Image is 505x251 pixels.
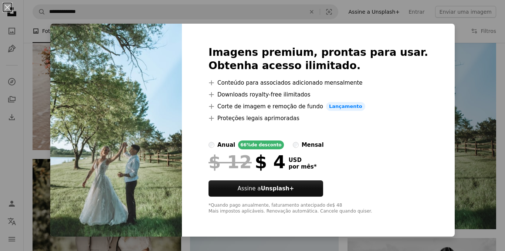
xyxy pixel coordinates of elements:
[288,157,316,163] span: USD
[209,203,428,214] div: *Quando pago anualmente, faturamento antecipado de $ 48 Mais impostos aplicáveis. Renovação autom...
[217,140,235,149] div: anual
[261,185,294,192] strong: Unsplash+
[209,90,428,99] li: Downloads royalty-free ilimitados
[50,24,182,237] img: premium_photo-1664528596016-e741a4887569
[209,114,428,123] li: Proteções legais aprimoradas
[209,78,428,87] li: Conteúdo para associados adicionado mensalmente
[209,142,214,148] input: anual66%de desconto
[288,163,316,170] span: por mês *
[209,180,323,197] button: Assine aUnsplash+
[302,140,324,149] div: mensal
[238,140,284,149] div: 66% de desconto
[209,152,252,172] span: $ 12
[293,142,299,148] input: mensal
[209,102,428,111] li: Corte de imagem e remoção de fundo
[326,102,365,111] span: Lançamento
[209,46,428,72] h2: Imagens premium, prontas para usar. Obtenha acesso ilimitado.
[209,152,285,172] div: $ 4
